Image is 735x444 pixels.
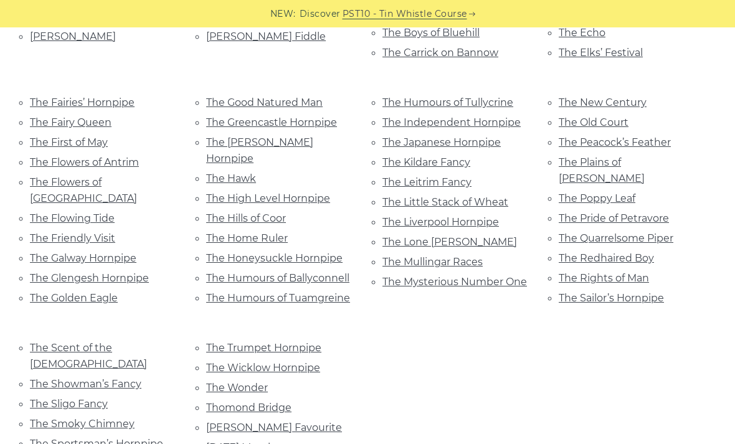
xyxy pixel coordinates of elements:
[382,276,527,288] a: The Mysterious Number One
[270,7,296,21] span: NEW:
[382,27,480,39] a: The Boys of Bluehill
[206,342,321,354] a: The Trumpet Hornpipe
[206,192,330,204] a: The High Level Hornpipe
[206,116,337,128] a: The Greencastle Hornpipe
[343,7,467,21] a: PST10 - Tin Whistle Course
[206,97,323,108] a: The Good Natured Man
[206,292,350,304] a: The Humours of Tuamgreine
[30,31,116,42] a: [PERSON_NAME]
[206,31,326,42] a: [PERSON_NAME] Fiddle
[559,192,635,204] a: The Poppy Leaf
[559,116,628,128] a: The Old Court
[559,97,647,108] a: The New Century
[30,252,136,264] a: The Galway Hornpipe
[206,402,292,413] a: Thomond Bridge
[30,378,141,390] a: The Showman’s Fancy
[300,7,341,21] span: Discover
[206,382,268,394] a: The Wonder
[559,232,673,244] a: The Quarrelsome Piper
[206,136,313,164] a: The [PERSON_NAME] Hornpipe
[206,362,320,374] a: The Wicklow Hornpipe
[559,292,664,304] a: The Sailor’s Hornpipe
[206,172,256,184] a: The Hawk
[30,136,108,148] a: The First of May
[559,47,643,59] a: The Elks’ Festival
[382,156,470,168] a: The Kildare Fancy
[559,272,649,284] a: The Rights of Man
[559,252,654,264] a: The Redhaired Boy
[30,418,135,430] a: The Smoky Chimney
[206,212,286,224] a: The Hills of Coor
[30,176,137,204] a: The Flowers of [GEOGRAPHIC_DATA]
[382,216,499,228] a: The Liverpool Hornpipe
[559,27,605,39] a: The Echo
[30,232,115,244] a: The Friendly Visit
[206,252,343,264] a: The Honeysuckle Hornpipe
[559,156,645,184] a: The Plains of [PERSON_NAME]
[30,292,118,304] a: The Golden Eagle
[206,272,349,284] a: The Humours of Ballyconnell
[382,256,483,268] a: The Mullingar Races
[30,398,108,410] a: The Sligo Fancy
[30,342,147,370] a: The Scent of the [DEMOGRAPHIC_DATA]
[559,136,671,148] a: The Peacock’s Feather
[30,212,115,224] a: The Flowing Tide
[382,196,508,208] a: The Little Stack of Wheat
[30,272,149,284] a: The Glengesh Hornpipe
[382,136,501,148] a: The Japanese Hornpipe
[30,156,139,168] a: The Flowers of Antrim
[382,176,472,188] a: The Leitrim Fancy
[30,116,111,128] a: The Fairy Queen
[206,422,342,433] a: [PERSON_NAME] Favourite
[382,236,517,248] a: The Lone [PERSON_NAME]
[30,97,135,108] a: The Fairies’ Hornpipe
[382,97,513,108] a: The Humours of Tullycrine
[206,232,288,244] a: The Home Ruler
[382,47,498,59] a: The Carrick on Bannow
[559,212,669,224] a: The Pride of Petravore
[382,116,521,128] a: The Independent Hornpipe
